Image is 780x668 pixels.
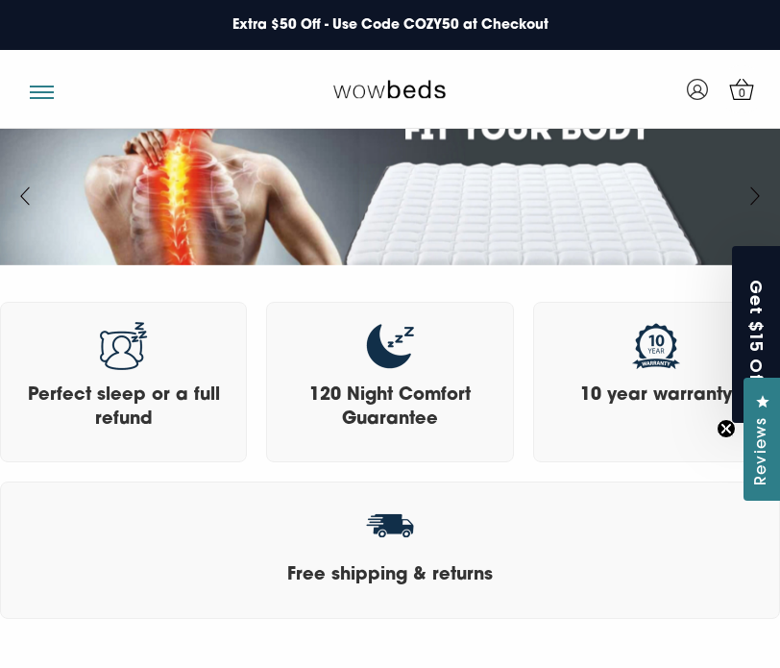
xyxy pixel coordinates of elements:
a: Extra $50 Off - Use Code COZY50 at Checkout [223,6,558,45]
img: Perfect sleep or a full refund [100,322,148,370]
img: 10 year warranty [632,322,680,370]
a: 0 [718,65,766,113]
h3: 120 Night Comfort Guarantee [286,384,493,433]
h3: 10 year warranty [553,384,760,408]
img: 120 Night Comfort Guarantee [366,322,414,370]
h3: Free shipping & returns [20,564,760,588]
button: Close teaser [717,419,736,438]
img: Free shipping & returns [366,502,414,550]
img: Wow Beds Logo [333,79,446,98]
span: Reviews [750,417,775,485]
div: Get $15 OffClose teaser [732,246,780,423]
span: 0 [733,85,752,104]
h3: Perfect sleep or a full refund [20,384,227,433]
span: Get $15 Off [745,279,769,389]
